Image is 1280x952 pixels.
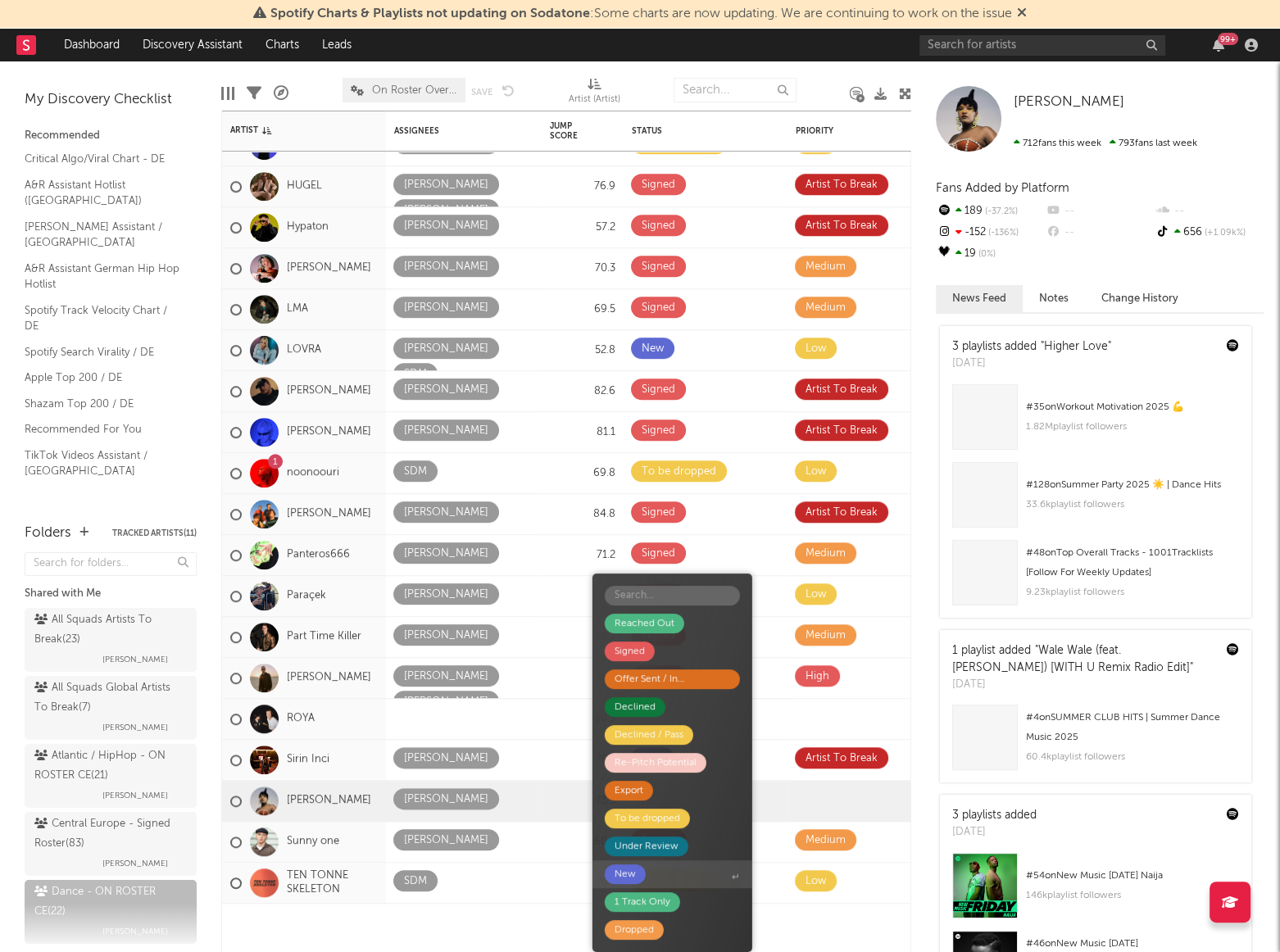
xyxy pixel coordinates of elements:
div: Edit Columns [221,70,234,117]
div: # 48 on Top Overall Tracks - 1001Tracklists [Follow For Weekly Updates] [1026,543,1239,583]
input: Search... [605,586,740,605]
button: 99+ [1213,39,1224,52]
span: -136 % [986,229,1019,238]
div: Declined / Pass [615,725,683,745]
a: Central Europe - Signed Roster(83)[PERSON_NAME] [25,812,197,876]
div: 60.3 [550,832,615,852]
div: [DATE] [952,677,1214,693]
div: New [642,339,664,359]
div: Under Review [615,836,679,856]
div: [PERSON_NAME] [404,216,488,236]
span: Dismiss [1017,7,1027,20]
div: 80.2 [550,628,615,647]
div: 1 Track Only [615,892,670,912]
div: 1.82M playlist followers [1026,417,1239,437]
div: Medium [806,544,846,564]
div: [PERSON_NAME] [404,790,488,809]
div: 57.2 [550,218,615,238]
a: All Squads Global Artists To Break(7)[PERSON_NAME] [25,676,197,740]
div: All Squads Artists To Break ( 23 ) [34,610,183,650]
div: Signed [615,641,645,661]
a: Dance - ON ROSTER CE(22)[PERSON_NAME] [25,880,197,944]
a: #35onWorkout Motivation 2025 💪1.82Mplaylist followers [940,384,1251,462]
a: Leads [311,29,363,61]
div: Signed [642,380,675,400]
a: Recommended For You [25,420,180,438]
div: Medium [806,831,846,850]
div: Artist To Break [806,216,878,236]
button: Undo the changes to the current view. [502,83,515,97]
div: [PERSON_NAME] [404,257,488,277]
span: 0 % [976,250,996,259]
div: 81.1 [550,423,615,442]
div: 1 playlist added [952,642,1214,677]
div: Artist (Artist) [569,70,620,117]
span: [PERSON_NAME] [102,854,168,873]
div: [PERSON_NAME] [404,201,488,220]
span: Fans Added by Platform [936,182,1069,194]
div: [PERSON_NAME] [404,749,488,768]
a: #48onTop Overall Tracks - 1001Tracklists [Follow For Weekly Updates]9.23kplaylist followers [940,540,1251,618]
div: Signed [642,421,675,441]
div: Filters [247,70,261,117]
div: 99 + [1218,33,1238,45]
a: [PERSON_NAME] [287,507,371,521]
div: Signed [642,175,675,195]
div: 656 [1155,222,1264,243]
div: 69.5 [550,300,615,320]
button: News Feed [936,285,1023,312]
span: +1.09k % [1202,229,1246,238]
a: [PERSON_NAME] [287,384,371,398]
div: Medium [806,298,846,318]
a: "Higher Love" [1041,341,1111,352]
a: TikTok Videos Assistant / [GEOGRAPHIC_DATA] [25,447,180,480]
div: 71.2 [550,546,615,565]
div: Folders [25,524,71,543]
span: [PERSON_NAME] [102,718,168,737]
div: Offer Sent / In Negotiation [615,669,730,689]
div: 60.3 [550,709,615,729]
div: [DATE] [952,824,1041,841]
div: Signed [642,257,675,277]
div: [PERSON_NAME] [404,339,488,359]
div: Jump Score [550,121,591,141]
div: # 4 on SUMMER CLUB HITS | Summer Dance Music 2025 [1026,708,1239,747]
a: Shazam Top 200 / DE [25,395,180,413]
div: Re-Pitch Potential [615,753,697,773]
button: Tracked Artists(11) [112,529,197,537]
a: #128onSummer Party 2025 ☀️ | Dance Hits33.6kplaylist followers [940,462,1251,540]
div: -152 [936,222,1045,243]
div: [PERSON_NAME] [404,134,488,154]
div: [PERSON_NAME] [404,667,488,687]
div: 73.3 [550,791,615,811]
div: [PERSON_NAME] [404,380,488,400]
div: 69.8 [550,464,615,483]
div: Low [806,339,826,359]
div: 60.4k playlist followers [1026,747,1239,767]
div: Artist (Artist) [569,90,620,110]
div: 146k playlist followers [1026,886,1239,905]
div: Dance - ON ROSTER CE ( 22 ) [34,882,183,922]
div: 70.3 [550,259,615,279]
div: [PERSON_NAME] [404,692,488,712]
a: [PERSON_NAME] [287,671,371,685]
a: [PERSON_NAME] [1014,94,1124,111]
a: Sunny one [287,835,339,849]
a: Part Time Killer [287,630,361,644]
div: Assignees [394,126,509,136]
a: All Squads Artists To Break(23)[PERSON_NAME] [25,608,197,672]
div: [DATE] [952,356,1111,372]
div: Priority [796,126,861,136]
a: A&R Assistant German Hip Hop Hotlist [25,260,180,293]
a: ROYA [287,712,315,726]
a: [PERSON_NAME] [287,425,371,439]
span: [PERSON_NAME] [102,786,168,805]
div: All Squads Global Artists To Break ( 7 ) [34,678,183,718]
div: High [806,667,829,687]
a: TEN TONNE SKELETON [287,869,378,897]
span: 793 fans last week [1014,138,1197,148]
span: -37.2 % [983,207,1018,216]
div: Low [806,872,826,891]
div: New [615,864,636,884]
div: [PERSON_NAME] [404,175,488,195]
